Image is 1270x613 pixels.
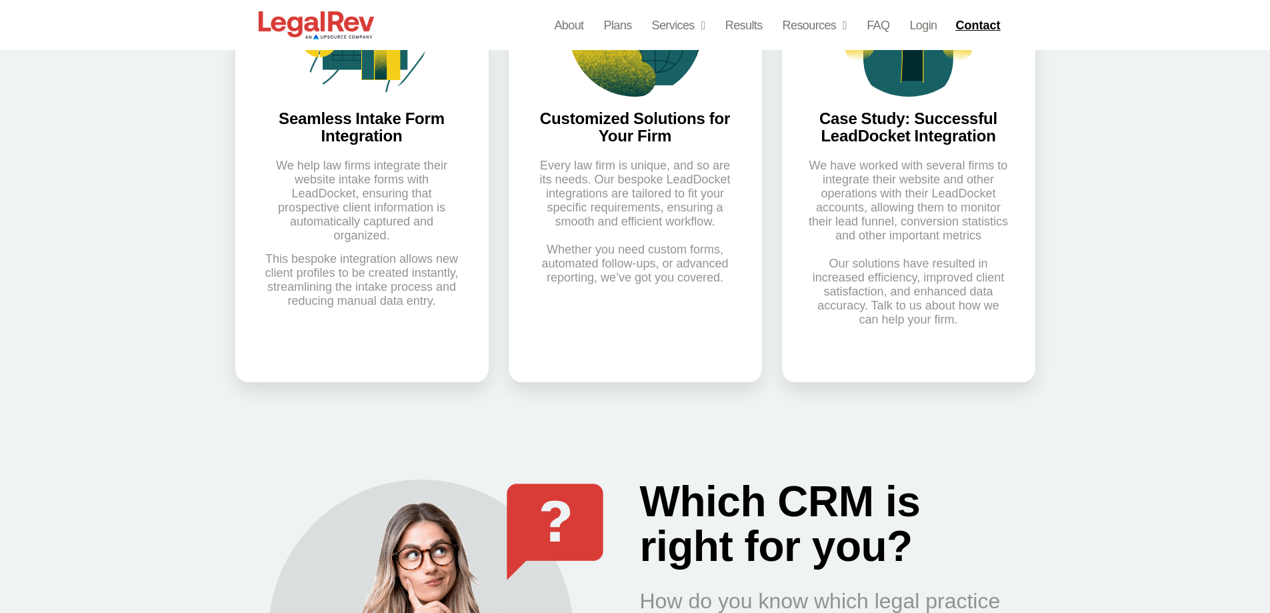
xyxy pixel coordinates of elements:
[809,159,1009,327] p: We have worked with several firms to integrate their website and other operations with their Lead...
[783,16,847,35] a: Resources
[554,16,583,35] a: About
[909,16,937,35] a: Login
[652,16,705,35] a: Services
[640,480,1002,569] h2: Which CRM is right for you?
[950,15,1009,36] a: Contact
[507,484,603,580] img: Question
[554,16,937,35] nav: Menu
[535,159,735,285] p: Every law firm is unique, and so are its needs. Our bespoke LeadDocket integrations are tailored ...
[809,110,1009,145] h3: Case Study: Successful LeadDocket Integration
[262,110,462,145] h3: Seamless Intake Form Integration
[867,16,889,35] a: FAQ
[955,19,1000,31] span: Contact
[535,110,735,145] h3: Customized Solutions for Your Firm
[262,159,462,243] p: We help law firms integrate their website intake forms with LeadDocket, ensuring that prospective...
[262,252,462,308] p: This bespoke integration allows new client profiles to be created instantly, streamlining the int...
[604,16,632,35] a: Plans
[725,16,763,35] a: Results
